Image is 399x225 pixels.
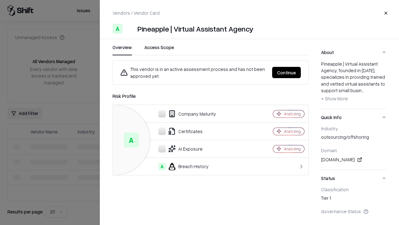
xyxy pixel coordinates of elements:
img: Pineapple | Virtual Assistant Agency [125,24,135,34]
button: About [321,44,387,61]
div: Risk Profile [113,92,309,100]
div: Domain [321,147,387,153]
div: Tier 1 [321,195,387,203]
div: [DOMAIN_NAME] [321,156,387,163]
div: About [321,61,387,109]
div: Industry [321,126,387,131]
div: Quick Info [321,126,387,170]
button: Quick Info [321,109,387,126]
span: ... [362,87,364,93]
div: Company Maturity [118,110,251,117]
button: Access Scope [144,44,174,55]
span: + Show More [321,96,348,101]
div: Breach History [118,163,251,170]
div: Pineapple | Virtual Assistant Agency [137,24,253,34]
div: A [113,24,123,34]
div: Pineapple | Virtual Assistant Agency, founded in [DATE], specializes in providing trained and vet... [321,61,387,104]
button: + Show More [321,94,348,104]
div: Classification [321,187,387,192]
button: Overview [113,44,132,55]
div: Certificates [118,127,251,135]
div: A [124,132,139,147]
div: A [158,163,166,170]
button: Status [321,170,387,187]
button: Continue [272,67,301,78]
div: This vendor is in an active assessment process and has not been approved yet. [120,66,267,79]
div: Analyzing [284,129,301,134]
div: AI Exposure [118,145,251,152]
div: Analyzing [284,111,301,117]
div: Governance Status [321,208,387,214]
div: Analyzing [284,146,301,152]
p: Vendors / Vendor Card [113,10,160,16]
div: outsourcing/offshoring [321,134,387,142]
